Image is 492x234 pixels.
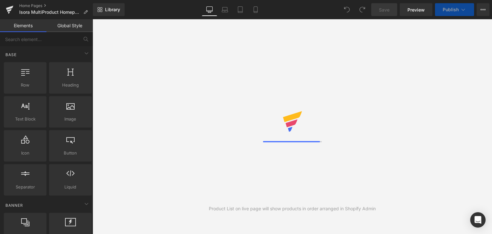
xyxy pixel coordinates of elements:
span: Base [5,52,17,58]
span: Liquid [51,184,90,190]
button: Publish [435,3,474,16]
button: Redo [356,3,369,16]
div: Product List on live page will show products in order arranged in Shopify Admin [209,205,376,212]
a: Home Pages [19,3,93,8]
span: Row [6,82,45,88]
span: Banner [5,202,24,208]
a: Preview [400,3,432,16]
a: New Library [93,3,125,16]
a: Mobile [248,3,263,16]
div: Open Intercom Messenger [470,212,486,228]
span: Preview [407,6,425,13]
span: Isora MultiProduct Homepage B1G1 ([DATE]) [19,10,81,15]
span: Separator [6,184,45,190]
a: Laptop [217,3,233,16]
button: Undo [340,3,353,16]
a: Tablet [233,3,248,16]
span: Heading [51,82,90,88]
span: Image [51,116,90,122]
a: Desktop [202,3,217,16]
span: Icon [6,150,45,156]
span: Button [51,150,90,156]
a: Global Style [46,19,93,32]
span: Publish [443,7,459,12]
button: More [477,3,489,16]
span: Save [379,6,389,13]
span: Library [105,7,120,13]
span: Text Block [6,116,45,122]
